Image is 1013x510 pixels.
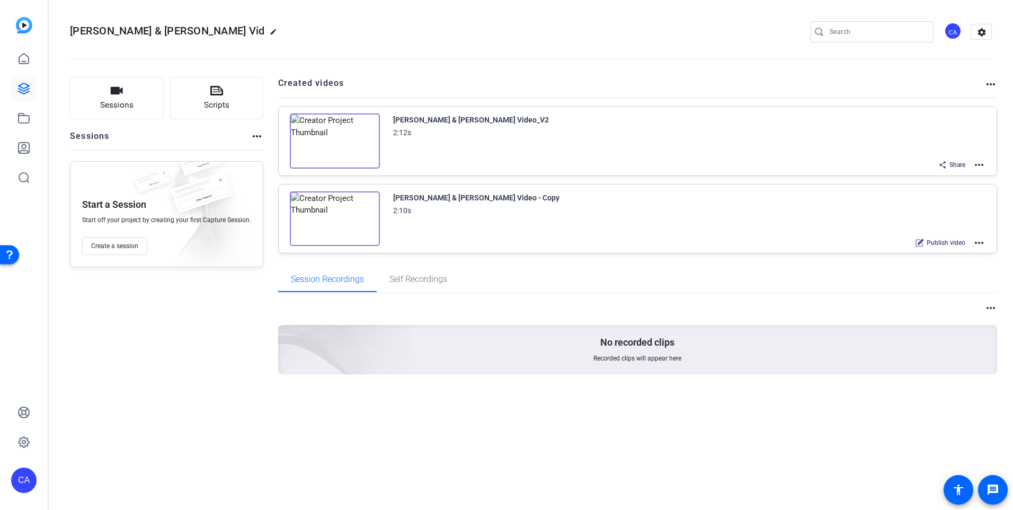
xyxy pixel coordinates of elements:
[830,25,925,38] input: Search
[973,236,985,249] mat-icon: more_horiz
[70,130,110,150] h2: Sessions
[204,99,229,111] span: Scripts
[11,468,37,493] div: CA
[170,77,264,119] button: Scripts
[952,483,965,496] mat-icon: accessibility
[70,77,164,119] button: Sessions
[290,113,380,169] img: Creator Project Thumbnail
[162,172,241,225] img: fake-session.png
[291,275,364,284] span: Session Recordings
[944,22,963,41] ngx-avatar: Catherine Ambrose
[251,130,263,143] mat-icon: more_horiz
[172,146,230,184] img: fake-session.png
[393,191,559,204] div: [PERSON_NAME] & [PERSON_NAME] Video - Copy
[984,302,997,314] mat-icon: more_horiz
[129,168,176,199] img: fake-session.png
[987,483,999,496] mat-icon: message
[82,237,147,255] button: Create a session
[159,220,412,450] img: embarkstudio-empty-session.png
[270,28,282,41] mat-icon: edit
[944,22,962,40] div: CA
[278,77,985,98] h2: Created videos
[393,204,411,217] div: 2:10s
[971,24,992,40] mat-icon: settings
[393,126,411,139] div: 2:12s
[949,161,965,169] span: Share
[927,239,965,247] span: Publish video
[393,113,549,126] div: [PERSON_NAME] & [PERSON_NAME] Video_V2
[389,275,447,284] span: Self Recordings
[593,354,681,363] span: Recorded clips will appear here
[82,198,146,211] p: Start a Session
[82,216,251,224] span: Start off your project by creating your first Capture Session.
[155,159,257,272] img: embarkstudio-empty-session.png
[600,336,674,349] p: No recorded clips
[91,242,138,250] span: Create a session
[973,159,985,171] mat-icon: more_horiz
[100,99,134,111] span: Sessions
[290,191,380,247] img: Creator Project Thumbnail
[70,24,264,37] span: [PERSON_NAME] & [PERSON_NAME] Vid
[16,17,32,33] img: blue-gradient.svg
[984,78,997,91] mat-icon: more_horiz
